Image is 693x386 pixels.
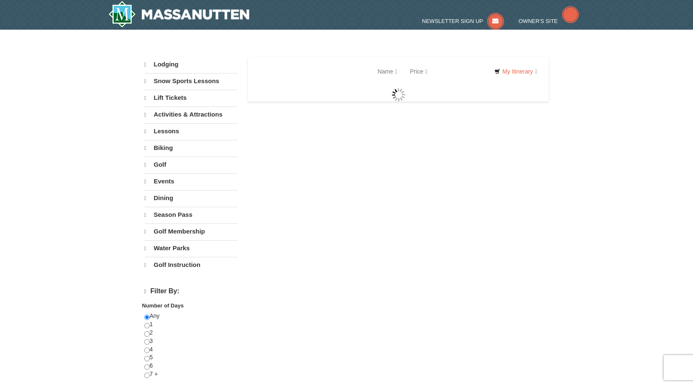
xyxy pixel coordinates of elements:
[144,73,238,89] a: Snow Sports Lessons
[144,107,238,122] a: Activities & Attractions
[144,287,238,295] h4: Filter By:
[144,90,238,106] a: Lift Tickets
[144,173,238,189] a: Events
[392,88,405,102] img: wait gif
[144,223,238,239] a: Golf Membership
[108,1,250,28] a: Massanutten Resort
[422,18,504,24] a: Newsletter Sign Up
[144,240,238,256] a: Water Parks
[144,207,238,223] a: Season Pass
[144,123,238,139] a: Lessons
[142,302,184,309] strong: Number of Days
[519,18,579,24] a: Owner's Site
[489,65,542,78] a: My Itinerary
[404,63,434,80] a: Price
[144,57,238,72] a: Lodging
[422,18,483,24] span: Newsletter Sign Up
[108,1,250,28] img: Massanutten Resort Logo
[144,140,238,156] a: Biking
[144,257,238,273] a: Golf Instruction
[144,157,238,173] a: Golf
[144,190,238,206] a: Dining
[371,63,404,80] a: Name
[519,18,558,24] span: Owner's Site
